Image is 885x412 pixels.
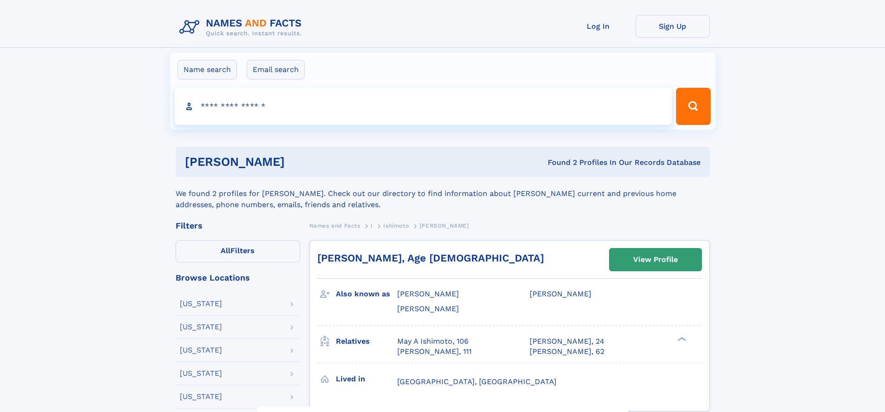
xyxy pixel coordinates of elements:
[185,156,416,168] h1: [PERSON_NAME]
[371,222,373,229] span: I
[247,60,305,79] label: Email search
[336,371,397,387] h3: Lived in
[416,157,701,168] div: Found 2 Profiles In Our Records Database
[530,347,604,357] a: [PERSON_NAME], 62
[397,304,459,313] span: [PERSON_NAME]
[675,336,687,342] div: ❯
[530,336,604,347] a: [PERSON_NAME], 24
[397,289,459,298] span: [PERSON_NAME]
[317,252,544,264] a: [PERSON_NAME], Age [DEMOGRAPHIC_DATA]
[530,289,591,298] span: [PERSON_NAME]
[309,220,361,231] a: Names and Facts
[221,246,230,255] span: All
[176,240,300,262] label: Filters
[383,220,409,231] a: Ishimoto
[383,222,409,229] span: Ishimoto
[610,249,701,271] a: View Profile
[633,249,678,270] div: View Profile
[180,347,222,354] div: [US_STATE]
[180,370,222,377] div: [US_STATE]
[397,336,469,347] a: May A Ishimoto, 106
[336,286,397,302] h3: Also known as
[180,323,222,331] div: [US_STATE]
[336,334,397,349] h3: Relatives
[676,88,710,125] button: Search Button
[176,222,300,230] div: Filters
[420,222,469,229] span: [PERSON_NAME]
[177,60,237,79] label: Name search
[180,393,222,400] div: [US_STATE]
[397,347,472,357] a: [PERSON_NAME], 111
[176,177,710,210] div: We found 2 profiles for [PERSON_NAME]. Check out our directory to find information about [PERSON_...
[176,15,309,40] img: Logo Names and Facts
[175,88,672,125] input: search input
[397,377,557,386] span: [GEOGRAPHIC_DATA], [GEOGRAPHIC_DATA]
[176,274,300,282] div: Browse Locations
[561,15,636,38] a: Log In
[371,220,373,231] a: I
[636,15,710,38] a: Sign Up
[180,300,222,307] div: [US_STATE]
